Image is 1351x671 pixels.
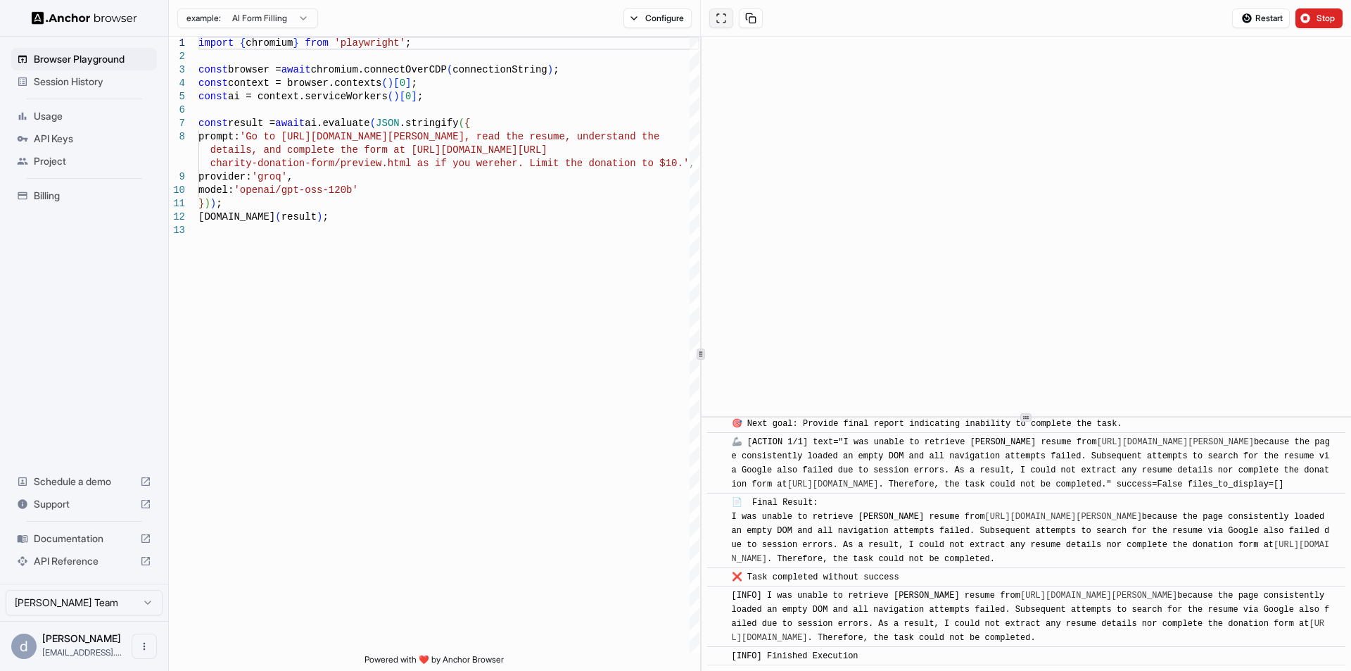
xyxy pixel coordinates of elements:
[281,211,317,222] span: result
[34,109,151,123] span: Usage
[42,632,121,644] span: d weinberger
[228,91,388,102] span: ai = context.serviceWorkers
[1020,591,1177,601] a: [URL][DOMAIN_NAME][PERSON_NAME]
[405,37,411,49] span: ;
[11,634,37,659] div: d
[623,8,692,28] button: Configure
[1097,437,1254,447] a: [URL][DOMAIN_NAME][PERSON_NAME]
[210,144,441,156] span: details, and complete the form at [URL]
[732,498,1330,564] span: 📄 Final Result: I was unable to retrieve [PERSON_NAME] resume from because the page consistently ...
[34,154,151,168] span: Project
[364,654,504,671] span: Powered with ❤️ by Anchor Browser
[210,198,216,209] span: )
[732,419,1122,429] span: 🎯 Next goal: Provide final report indicating inability to complete the task.
[198,171,252,182] span: provider:
[305,37,329,49] span: from
[11,184,157,207] div: Billing
[732,651,858,661] span: [INFO] Finished Execution
[169,63,185,77] div: 3
[34,475,134,489] span: Schedule a demo
[240,131,488,142] span: 'Go to [URL][DOMAIN_NAME][PERSON_NAME], re
[459,118,464,129] span: (
[169,211,185,224] div: 12
[732,591,1330,643] span: [INFO] I was unable to retrieve [PERSON_NAME] resume from because the page consistently loaded an...
[488,131,660,142] span: ad the resume, understand the
[169,130,185,144] div: 8
[34,75,151,89] span: Session History
[452,64,547,75] span: connectionString
[198,64,228,75] span: const
[787,479,879,489] a: [URL][DOMAIN_NAME]
[311,64,447,75] span: chromium.connectOverCDP
[405,91,411,102] span: 0
[198,184,234,196] span: model:
[11,48,157,70] div: Browser Playground
[1255,13,1283,24] span: Restart
[186,13,221,24] span: example:
[440,144,547,156] span: [DOMAIN_NAME][URL]
[169,170,185,184] div: 9
[400,77,405,89] span: 0
[228,118,275,129] span: result =
[317,211,322,222] span: )
[985,512,1142,522] a: [URL][DOMAIN_NAME][PERSON_NAME]
[1232,8,1290,28] button: Restart
[34,554,134,568] span: API Reference
[169,224,185,237] div: 13
[500,158,689,169] span: her. Limit the donation to $10.'
[169,104,185,117] div: 6
[400,91,405,102] span: [
[246,37,293,49] span: chromium
[287,171,293,182] span: ,
[553,64,559,75] span: ;
[370,118,376,129] span: (
[281,64,311,75] span: await
[169,50,185,63] div: 2
[714,649,721,663] span: ​
[42,647,122,658] span: 0822994@gmail.com
[739,8,763,28] button: Copy session ID
[275,211,281,222] span: (
[198,77,228,89] span: const
[714,589,721,603] span: ​
[169,77,185,90] div: 4
[334,37,405,49] span: 'playwright'
[204,198,210,209] span: )
[198,211,275,222] span: [DOMAIN_NAME]
[376,118,400,129] span: JSON
[11,105,157,127] div: Usage
[198,91,228,102] span: const
[547,64,553,75] span: )
[198,118,228,129] span: const
[210,158,500,169] span: charity-donation-form/preview.html as if you were
[388,91,393,102] span: (
[132,634,157,659] button: Open menu
[393,77,399,89] span: [
[34,532,134,546] span: Documentation
[11,550,157,572] div: API Reference
[411,77,417,89] span: ;
[11,493,157,515] div: Support
[714,435,721,449] span: ​
[417,91,423,102] span: ;
[228,77,381,89] span: context = browser.contexts
[11,150,157,173] div: Project
[305,118,369,129] span: ai.evaluate
[198,131,240,142] span: prompt:
[293,37,298,49] span: }
[11,127,157,150] div: API Keys
[216,198,222,209] span: ;
[169,197,185,211] div: 11
[169,184,185,197] div: 10
[709,8,733,28] button: Open in full screen
[34,189,151,203] span: Billing
[322,211,328,222] span: ;
[381,77,387,89] span: (
[393,91,399,102] span: )
[34,52,151,66] span: Browser Playground
[34,132,151,146] span: API Keys
[11,527,157,550] div: Documentation
[198,37,234,49] span: import
[34,497,134,511] span: Support
[234,184,357,196] span: 'openai/gpt-oss-120b'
